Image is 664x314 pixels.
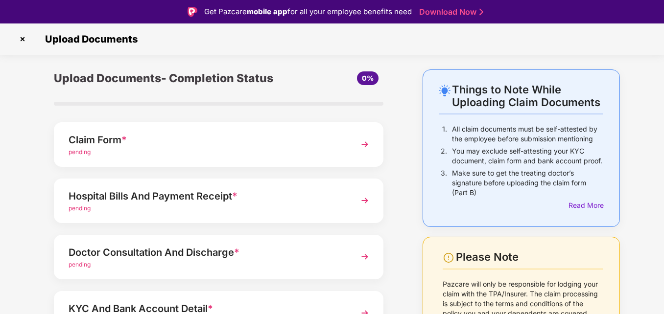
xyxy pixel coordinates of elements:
p: 2. [441,146,447,166]
img: svg+xml;base64,PHN2ZyBpZD0iTmV4dCIgeG1sbnM9Imh0dHA6Ly93d3cudzMub3JnLzIwMDAvc3ZnIiB3aWR0aD0iMzYiIG... [356,248,374,266]
img: Logo [188,7,197,17]
p: All claim documents must be self-attested by the employee before submission mentioning [452,124,603,144]
div: Please Note [456,250,603,264]
p: 1. [442,124,447,144]
img: svg+xml;base64,PHN2ZyB4bWxucz0iaHR0cDovL3d3dy53My5vcmcvMjAwMC9zdmciIHdpZHRoPSIyNC4wOTMiIGhlaWdodD... [439,85,451,96]
div: Hospital Bills And Payment Receipt [69,188,343,204]
p: Make sure to get the treating doctor’s signature before uploading the claim form (Part B) [452,168,603,198]
img: Stroke [479,7,483,17]
img: svg+xml;base64,PHN2ZyBpZD0iTmV4dCIgeG1sbnM9Imh0dHA6Ly93d3cudzMub3JnLzIwMDAvc3ZnIiB3aWR0aD0iMzYiIG... [356,192,374,209]
span: pending [69,261,91,268]
div: Doctor Consultation And Discharge [69,245,343,260]
div: Things to Note While Uploading Claim Documents [452,83,603,109]
div: Get Pazcare for all your employee benefits need [204,6,412,18]
img: svg+xml;base64,PHN2ZyBpZD0iTmV4dCIgeG1sbnM9Imh0dHA6Ly93d3cudzMub3JnLzIwMDAvc3ZnIiB3aWR0aD0iMzYiIG... [356,135,374,153]
a: Download Now [419,7,480,17]
p: You may exclude self-attesting your KYC document, claim form and bank account proof. [452,146,603,166]
strong: mobile app [247,7,287,16]
span: pending [69,148,91,156]
span: pending [69,204,91,212]
p: 3. [441,168,447,198]
div: Claim Form [69,132,343,148]
div: Upload Documents- Completion Status [54,69,273,87]
span: Upload Documents [35,33,142,45]
img: svg+xml;base64,PHN2ZyBpZD0iQ3Jvc3MtMzJ4MzIiIHhtbG5zPSJodHRwOi8vd3d3LnczLm9yZy8yMDAwL3N2ZyIgd2lkdG... [15,31,30,47]
img: svg+xml;base64,PHN2ZyBpZD0iV2FybmluZ18tXzI0eDI0IiBkYXRhLW5hbWU9Ildhcm5pbmcgLSAyNHgyNCIgeG1sbnM9Im... [443,252,454,264]
div: Read More [569,200,603,211]
span: 0% [362,74,374,82]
